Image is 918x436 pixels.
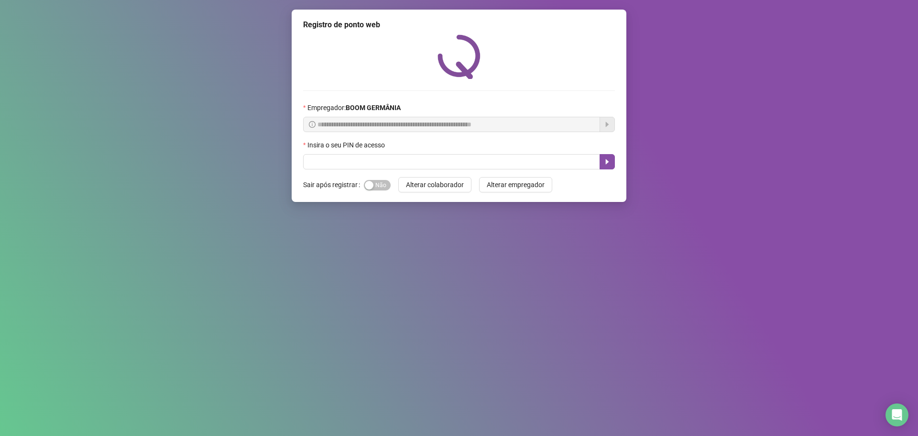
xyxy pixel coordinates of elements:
[346,104,401,112] strong: BOOM GERMÂNIA
[309,121,316,128] span: info-circle
[307,102,401,113] span: Empregador :
[303,19,615,31] div: Registro de ponto web
[398,177,471,192] button: Alterar colaborador
[437,34,481,79] img: QRPoint
[487,179,545,190] span: Alterar empregador
[479,177,552,192] button: Alterar empregador
[406,179,464,190] span: Alterar colaborador
[885,403,908,426] div: Open Intercom Messenger
[303,140,391,150] label: Insira o seu PIN de acesso
[303,177,364,192] label: Sair após registrar
[603,158,611,166] span: caret-right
